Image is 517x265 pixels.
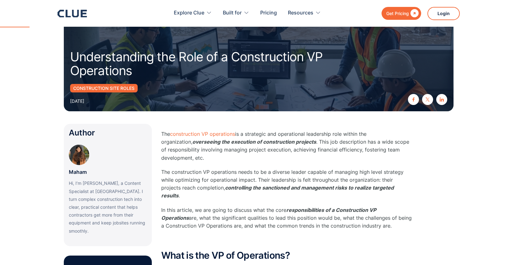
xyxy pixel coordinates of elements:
img: twitter X icon [426,97,430,102]
div: Resources [288,3,313,23]
em: responsibilities of a Construction VP Operations [161,207,376,221]
div: Get Pricing [386,9,409,17]
div: Explore Clue [174,3,212,23]
a: Login [427,7,460,20]
img: facebook icon [411,97,415,102]
a: Pricing [260,3,277,23]
h1: Understanding the Role of a Construction VP Operations [70,50,334,78]
img: linkedin icon [440,97,444,102]
div: Author [69,129,147,137]
p: ‍ [161,236,413,244]
em: overseeing the execution of construction projects [192,139,316,145]
p: In this article, we are going to discuss what the core are, what the significant qualities to lea... [161,206,413,230]
img: Maham [69,145,89,165]
a: construction VP operations [170,131,235,137]
a: Construction Site Roles [70,84,138,92]
div: Explore Clue [174,3,204,23]
p: The construction VP operations needs to be a diverse leader capable of managing high level strate... [161,168,413,200]
p: Hi, I’m [PERSON_NAME], a Content Specialist at [GEOGRAPHIC_DATA]. I turn complex construction tec... [69,179,147,235]
div:  [409,9,419,17]
div: Built for [223,3,249,23]
p: Maham [69,168,87,176]
a: Get Pricing [382,7,421,20]
p: The is a strategic and operational leadership role within the organization, . This job descriptio... [161,130,413,162]
div: Built for [223,3,242,23]
div: Resources [288,3,321,23]
h2: What is the VP of Operations? [161,250,413,261]
div: [DATE] [70,97,84,105]
em: controlling the sanctioned and management risks to realize targeted results [161,185,394,199]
